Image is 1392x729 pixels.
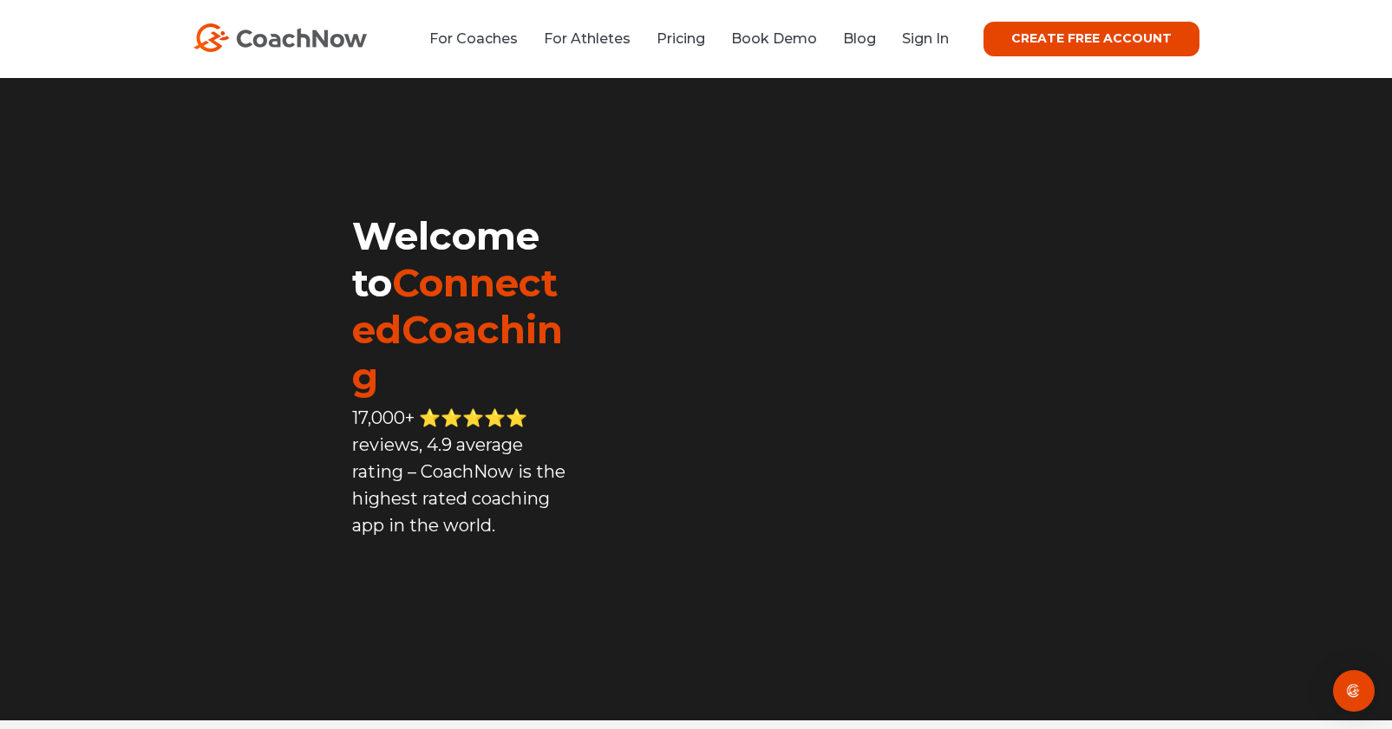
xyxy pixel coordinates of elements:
a: CREATE FREE ACCOUNT [984,22,1199,56]
iframe: Embedded CTA [352,571,569,617]
a: Blog [843,30,876,47]
span: ConnectedCoaching [352,259,563,400]
a: Sign In [902,30,949,47]
a: Pricing [657,30,705,47]
div: Open Intercom Messenger [1333,670,1375,712]
h1: Welcome to [352,212,572,400]
img: CoachNow Logo [193,23,367,52]
span: 17,000+ ⭐️⭐️⭐️⭐️⭐️ reviews, 4.9 average rating – CoachNow is the highest rated coaching app in th... [352,407,565,536]
a: For Athletes [544,30,631,47]
a: For Coaches [429,30,518,47]
a: Book Demo [731,30,817,47]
